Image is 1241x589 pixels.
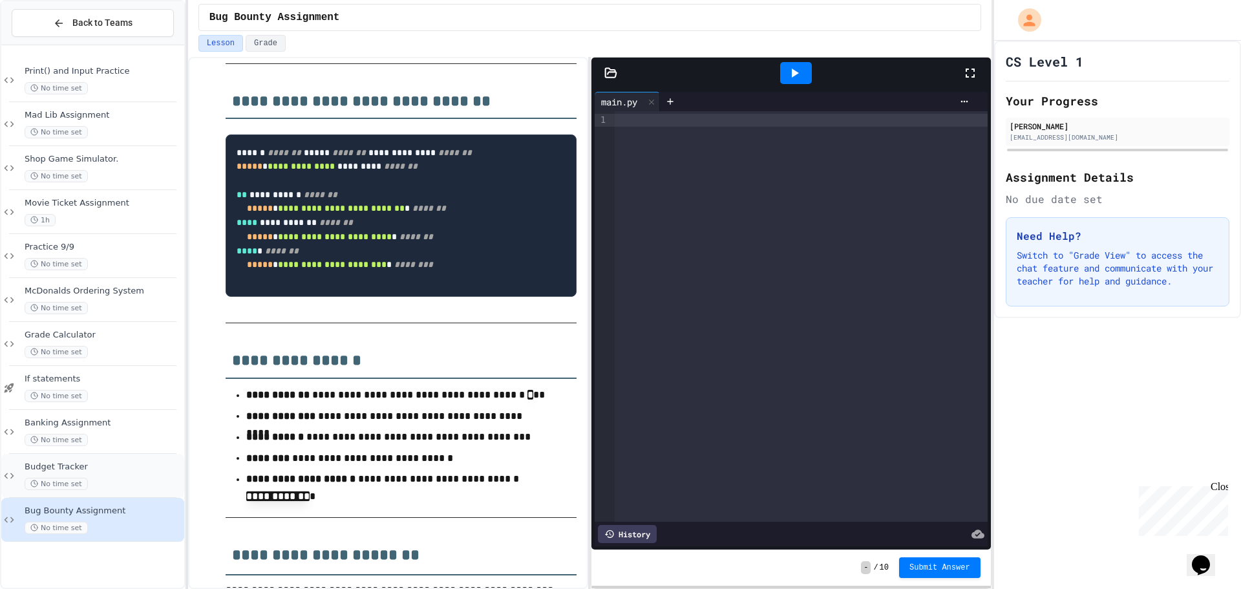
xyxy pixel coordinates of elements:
[873,562,878,573] span: /
[25,330,182,341] span: Grade Calculator
[1187,537,1228,576] iframe: chat widget
[1010,120,1225,132] div: [PERSON_NAME]
[25,374,182,385] span: If statements
[72,16,133,30] span: Back to Teams
[880,562,889,573] span: 10
[25,82,88,94] span: No time set
[25,170,88,182] span: No time set
[598,525,657,543] div: History
[899,557,981,578] button: Submit Answer
[25,126,88,138] span: No time set
[25,418,182,429] span: Banking Assignment
[25,286,182,297] span: McDonalds Ordering System
[861,561,871,574] span: -
[1006,168,1229,186] h2: Assignment Details
[246,35,286,52] button: Grade
[12,9,174,37] button: Back to Teams
[595,114,608,127] div: 1
[5,5,89,82] div: Chat with us now!Close
[25,258,88,270] span: No time set
[25,66,182,77] span: Print() and Input Practice
[25,462,182,473] span: Budget Tracker
[25,110,182,121] span: Mad Lib Assignment
[1010,133,1225,142] div: [EMAIL_ADDRESS][DOMAIN_NAME]
[25,198,182,209] span: Movie Ticket Assignment
[1134,481,1228,536] iframe: chat widget
[1006,92,1229,110] h2: Your Progress
[25,506,182,517] span: Bug Bounty Assignment
[198,35,243,52] button: Lesson
[1017,249,1218,288] p: Switch to "Grade View" to access the chat feature and communicate with your teacher for help and ...
[1006,191,1229,207] div: No due date set
[909,562,970,573] span: Submit Answer
[25,522,88,534] span: No time set
[595,95,644,109] div: main.py
[25,242,182,253] span: Practice 9/9
[25,154,182,165] span: Shop Game Simulator.
[25,214,56,226] span: 1h
[25,390,88,402] span: No time set
[1006,52,1083,70] h1: CS Level 1
[1017,228,1218,244] h3: Need Help?
[25,478,88,490] span: No time set
[25,434,88,446] span: No time set
[1004,5,1045,35] div: My Account
[595,92,660,111] div: main.py
[25,346,88,358] span: No time set
[25,302,88,314] span: No time set
[209,10,340,25] span: Bug Bounty Assignment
